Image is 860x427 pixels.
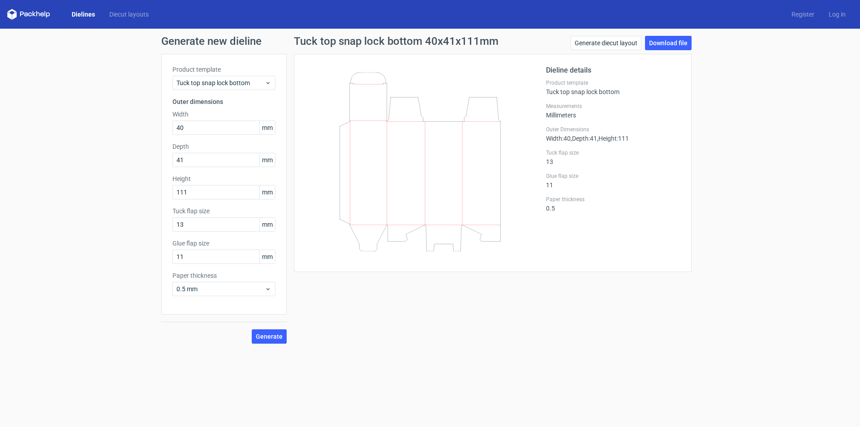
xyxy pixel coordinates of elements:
div: 11 [546,173,680,189]
span: mm [259,185,275,199]
label: Product template [546,79,680,86]
h1: Generate new dieline [161,36,699,47]
label: Width [172,110,275,119]
label: Tuck flap size [546,149,680,156]
h3: Outer dimensions [172,97,275,106]
a: Diecut layouts [102,10,156,19]
label: Depth [172,142,275,151]
label: Outer Dimensions [546,126,680,133]
label: Measurements [546,103,680,110]
button: Generate [252,329,287,344]
span: mm [259,153,275,167]
label: Paper thickness [546,196,680,203]
span: , Height : 111 [597,135,629,142]
div: Millimeters [546,103,680,119]
span: 0.5 mm [176,285,265,293]
label: Tuck flap size [172,207,275,216]
label: Glue flap size [172,239,275,248]
span: Tuck top snap lock bottom [176,78,265,87]
span: mm [259,250,275,263]
h2: Dieline details [546,65,680,76]
a: Dielines [64,10,102,19]
label: Product template [172,65,275,74]
a: Generate diecut layout [571,36,641,50]
span: , Depth : 41 [571,135,597,142]
span: Width : 40 [546,135,571,142]
div: Tuck top snap lock bottom [546,79,680,95]
div: 13 [546,149,680,165]
label: Glue flap size [546,173,680,180]
div: 0.5 [546,196,680,212]
span: mm [259,121,275,134]
a: Download file [645,36,692,50]
h1: Tuck top snap lock bottom 40x41x111mm [294,36,499,47]
label: Height [172,174,275,183]
a: Log in [821,10,853,19]
label: Paper thickness [172,271,275,280]
a: Register [784,10,821,19]
span: Generate [256,333,283,340]
span: mm [259,218,275,231]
